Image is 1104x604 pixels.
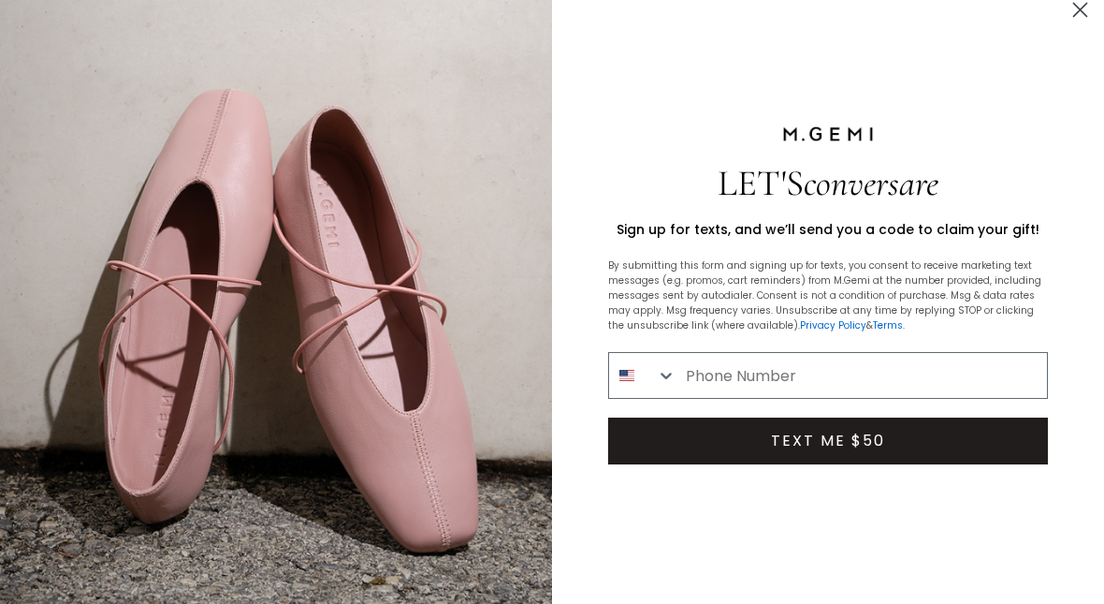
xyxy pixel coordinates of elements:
[619,368,634,383] img: United States
[800,318,866,332] a: Privacy Policy
[608,418,1048,464] button: TEXT ME $50
[781,125,875,142] img: M.Gemi
[676,353,1047,398] input: Phone Number
[718,161,938,205] span: LET'S
[608,258,1048,333] p: By submitting this form and signing up for texts, you consent to receive marketing text messages ...
[617,220,1039,239] span: Sign up for texts, and we’ll send you a code to claim your gift!
[609,353,676,398] button: Search Countries
[804,161,938,205] span: conversare
[873,318,903,332] a: Terms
